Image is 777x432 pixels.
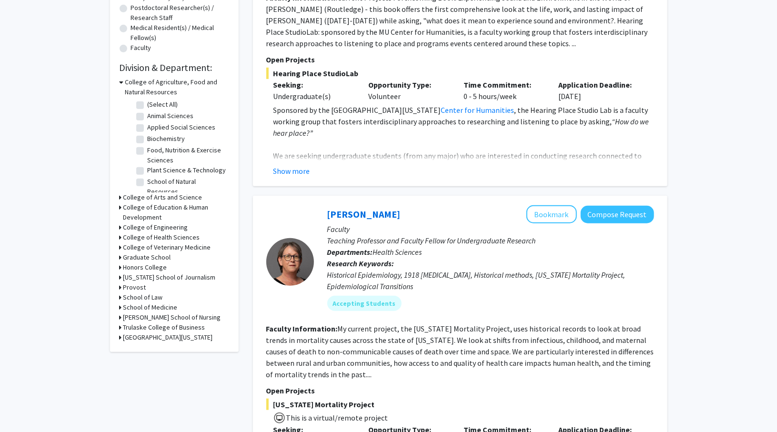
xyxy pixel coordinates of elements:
[368,79,449,90] p: Opportunity Type:
[273,79,354,90] p: Seeking:
[373,247,422,257] span: Health Sciences
[266,399,654,410] span: [US_STATE] Mortality Project
[123,292,163,302] h3: School of Law
[464,79,545,90] p: Time Commitment:
[327,259,394,268] b: Research Keywords:
[7,389,40,425] iframe: Chat
[148,134,185,144] label: Biochemistry
[456,79,552,102] div: 0 - 5 hours/week
[266,385,654,396] p: Open Projects
[285,413,388,422] span: This is a virtual/remote project
[266,68,654,79] span: Hearing Place StudioLab
[123,332,213,342] h3: [GEOGRAPHIC_DATA][US_STATE]
[273,165,310,177] button: Show more
[327,296,402,311] mat-chip: Accepting Students
[559,79,640,90] p: Application Deadline:
[266,324,654,379] fg-read-more: My current project, the [US_STATE] Mortality Project, uses historical records to look at broad tr...
[266,54,654,65] p: Open Projects
[131,3,229,23] label: Postdoctoral Researcher(s) / Research Staff
[148,100,178,110] label: (Select All)
[123,302,178,312] h3: School of Medicine
[266,324,338,333] b: Faculty Information:
[148,111,194,121] label: Animal Sciences
[581,206,654,223] button: Compose Request to Carolyn Orbann
[273,104,654,139] p: Sponsored by the [GEOGRAPHIC_DATA][US_STATE] , the Hearing Place Studio Lab is a faculty working ...
[148,145,227,165] label: Food, Nutrition & Exercise Sciences
[526,205,577,223] button: Add Carolyn Orbann to Bookmarks
[120,62,229,73] h2: Division & Department:
[125,77,229,97] h3: College of Agriculture, Food and Natural Resources
[552,79,647,102] div: [DATE]
[327,235,654,246] p: Teaching Professor and Faculty Fellow for Undergraduate Research
[123,202,229,222] h3: College of Education & Human Development
[123,262,167,272] h3: Honors College
[327,269,654,292] div: Historical Epidemiology, 1918 [MEDICAL_DATA], Historical methods, [US_STATE] Mortality Project, E...
[327,208,401,220] a: [PERSON_NAME]
[148,122,216,132] label: Applied Social Sciences
[327,223,654,235] p: Faculty
[273,90,354,102] div: Undergraduate(s)
[123,282,146,292] h3: Provost
[123,222,188,232] h3: College of Engineering
[131,23,229,43] label: Medical Resident(s) / Medical Fellow(s)
[148,165,226,175] label: Plant Science & Technology
[123,242,211,252] h3: College of Veterinary Medicine
[131,43,151,53] label: Faculty
[123,232,200,242] h3: College of Health Sciences
[148,177,227,197] label: School of Natural Resources
[327,247,373,257] b: Departments:
[123,192,202,202] h3: College of Arts and Science
[123,322,205,332] h3: Trulaske College of Business
[123,312,221,322] h3: [PERSON_NAME] School of Nursing
[273,150,654,207] p: We are seeking undergraduate students (from any major) who are interested in conducting research ...
[123,272,216,282] h3: [US_STATE] School of Journalism
[441,105,515,115] a: Center for Humanities
[361,79,456,102] div: Volunteer
[123,252,171,262] h3: Graduate School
